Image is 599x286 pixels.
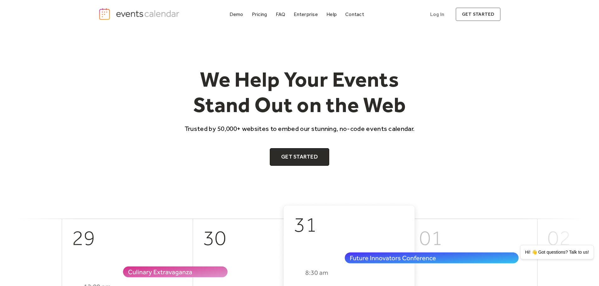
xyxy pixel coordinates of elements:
p: Trusted by 50,000+ websites to embed our stunning, no-code events calendar. [179,124,420,133]
div: Enterprise [294,13,318,16]
a: Log In [424,8,451,21]
h1: We Help Your Events Stand Out on the Web [179,67,420,118]
div: Pricing [252,13,267,16]
a: get started [456,8,501,21]
a: Pricing [249,10,270,19]
div: Help [326,13,337,16]
a: Get Started [270,148,329,166]
a: home [98,8,181,20]
a: Enterprise [291,10,320,19]
a: FAQ [273,10,288,19]
div: Demo [230,13,243,16]
a: Contact [343,10,367,19]
a: Help [324,10,339,19]
div: FAQ [276,13,286,16]
a: Demo [227,10,246,19]
div: Contact [345,13,364,16]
